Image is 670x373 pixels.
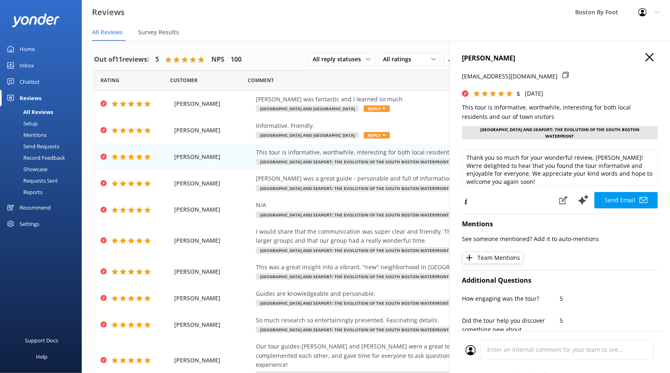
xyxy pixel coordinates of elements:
img: user_profile.svg [466,345,476,355]
p: 5 [560,294,658,303]
p: See someone mentioned? Add it to auto-mentions [462,235,658,243]
div: Chatbot [20,74,40,90]
div: Requests Sent [5,175,58,186]
div: Informative. Friendly. [256,121,602,130]
div: I would share that the communication was super clear and friendly. The guides are knowledgeable a... [256,227,602,246]
span: [PERSON_NAME] [174,99,252,108]
h4: [PERSON_NAME] [462,53,658,64]
span: All Reviews [92,28,123,36]
span: [PERSON_NAME] [174,267,252,276]
h3: Reviews [92,6,125,19]
div: So much research so entertainingly presented. Fascinating details. [256,316,602,325]
a: Mentions [5,129,82,141]
div: All Reviews [5,106,53,118]
div: This was a great insight into a vibrant, "new" neighborhood in [GEOGRAPHIC_DATA]. [256,263,602,272]
p: [EMAIL_ADDRESS][DOMAIN_NAME] [462,72,558,81]
span: [PERSON_NAME] [174,320,252,329]
span: Reply [364,132,390,138]
div: Send Requests [5,141,59,152]
a: Record Feedback [5,152,82,163]
div: Inbox [20,57,34,74]
span: [GEOGRAPHIC_DATA] and Seaport: The Evolution of the South Boston Waterfront [256,273,453,280]
span: [PERSON_NAME] [174,236,252,245]
span: [PERSON_NAME] [174,294,252,303]
h4: 100 [231,54,242,65]
a: All Reviews [5,106,82,118]
span: Date [101,76,119,84]
textarea: Thank you so much for your wonderful review, [PERSON_NAME]! We're delighted to hear that you foun... [462,149,658,186]
div: [GEOGRAPHIC_DATA] and Seaport: The Evolution of the South Boston Waterfront [462,126,658,139]
div: Reviews [20,90,41,106]
span: Question [248,76,274,84]
span: 5 [517,90,520,98]
div: Recommend [20,199,51,216]
h4: Mentions [462,219,658,230]
button: Send Email [594,192,658,208]
span: [PERSON_NAME] [174,152,252,161]
div: Setup [5,118,38,129]
span: [GEOGRAPHIC_DATA] and Seaport: The Evolution of the South Boston Waterfront [256,159,453,165]
h4: Out of 11 reviews: [94,54,149,65]
p: Did the tour help you discover something new about [GEOGRAPHIC_DATA]? [462,316,560,344]
p: 5 [560,316,658,325]
span: [GEOGRAPHIC_DATA] and Seaport: The Evolution of the South Boston Waterfront [256,300,453,306]
div: N/A [256,201,602,210]
span: [GEOGRAPHIC_DATA] and Seaport: The Evolution of the South Boston Waterfront [256,185,453,192]
div: [PERSON_NAME] was a great guide - personable and full of information! My first tour with you .. a... [256,174,602,183]
span: [PERSON_NAME] [174,179,252,188]
a: Requests Sent [5,175,82,186]
span: [GEOGRAPHIC_DATA] and [GEOGRAPHIC_DATA] [256,105,359,112]
p: How engaging was the tour? [462,294,560,303]
span: [GEOGRAPHIC_DATA] and Seaport: The Evolution of the South Boston Waterfront [256,326,453,333]
p: [DATE] [525,89,543,98]
span: [GEOGRAPHIC_DATA] and Seaport: The Evolution of the South Boston Waterfront [256,247,453,254]
a: Reports [5,186,82,198]
span: [GEOGRAPHIC_DATA] and [GEOGRAPHIC_DATA] [256,132,359,138]
span: [PERSON_NAME] [174,356,252,365]
span: All sources [448,55,484,64]
span: All reply statuses [313,55,366,64]
p: This tour is informative, worthwhile, interesting for both local residents and our of town visitors [462,103,658,121]
span: [PERSON_NAME] [174,205,252,214]
span: [GEOGRAPHIC_DATA] and Seaport: The Evolution of the South Boston Waterfront [256,212,453,218]
div: Home [20,41,35,57]
a: Setup [5,118,82,129]
button: Close [645,53,654,62]
a: Showcase [5,163,82,175]
button: Team Mentions [462,252,523,264]
h4: NPS [211,54,224,65]
div: Record Feedback [5,152,65,163]
div: This tour is informative, worthwhile, interesting for both local residents and our of town visitors [256,148,602,157]
div: Support Docs [25,332,58,348]
span: Date [170,76,197,84]
div: Reports [5,186,43,198]
h4: 5 [155,54,159,65]
div: Mentions [5,129,47,141]
a: Send Requests [5,141,82,152]
div: Our tour guides-[PERSON_NAME] and [PERSON_NAME] were a great team. They were knowledgeable, infor... [256,342,602,369]
div: Showcase [5,163,47,175]
div: Settings [20,216,39,232]
span: All ratings [383,55,416,64]
span: Reply [364,105,390,112]
div: Help [36,348,47,365]
img: yonder-white-logo.png [12,13,59,27]
div: Guides are knowledgeable and personable. [256,289,602,298]
div: [PERSON_NAME] was fantastic and I learned so much [256,95,602,104]
h4: Additional Questions [462,275,658,286]
span: Survey Results [138,28,179,36]
span: [PERSON_NAME] [174,126,252,135]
